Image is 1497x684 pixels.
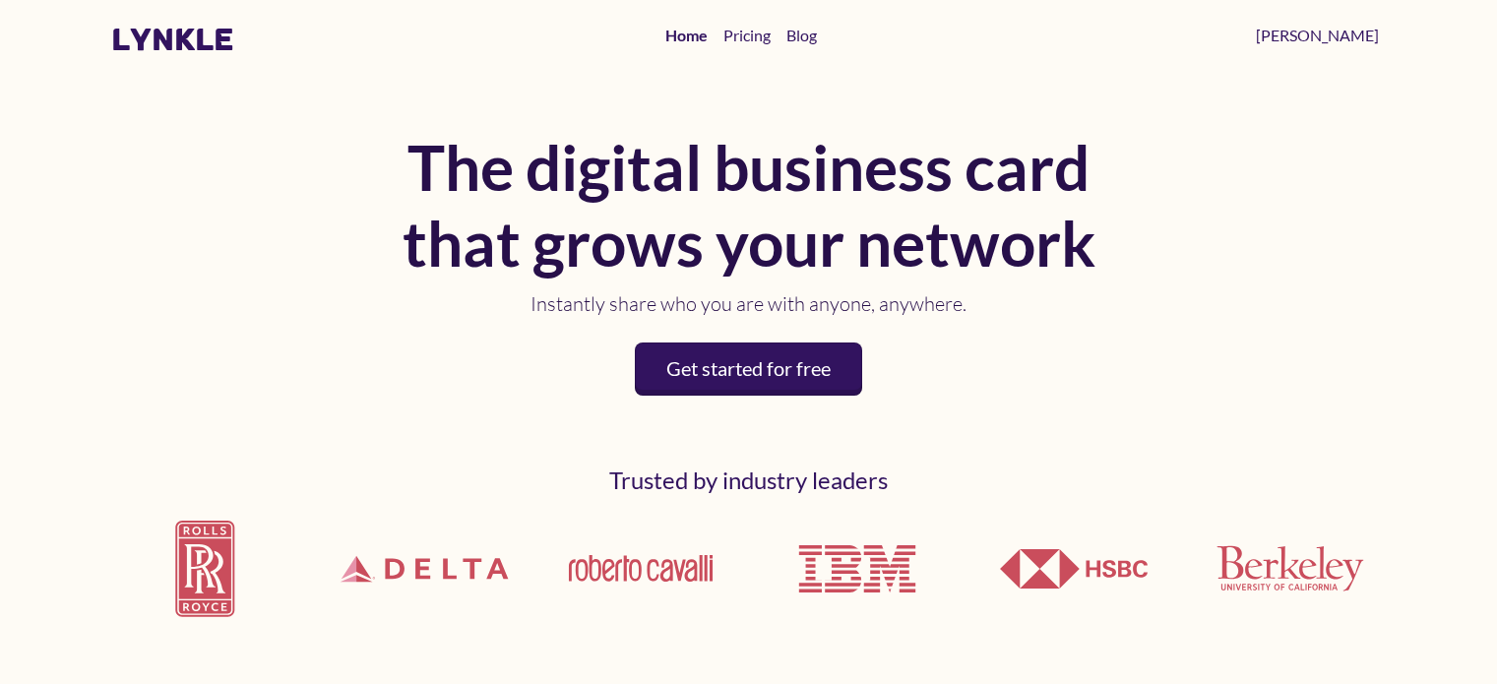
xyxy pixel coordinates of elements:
[783,495,931,643] img: IBM
[111,466,1387,495] h2: Trusted by industry leaders
[1216,545,1364,591] img: UCLA Berkeley
[567,553,715,584] img: Roberto Cavalli
[635,342,862,396] a: Get started for free
[328,500,521,638] img: Delta Airlines
[111,21,234,58] a: lynkle
[779,16,825,55] a: Blog
[657,16,716,55] a: Home
[111,504,304,633] img: Rolls Royce
[716,16,779,55] a: Pricing
[395,289,1103,319] p: Instantly share who you are with anyone, anywhere.
[395,130,1103,281] h1: The digital business card that grows your network
[1248,16,1387,55] a: [PERSON_NAME]
[1000,549,1148,589] img: HSBC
